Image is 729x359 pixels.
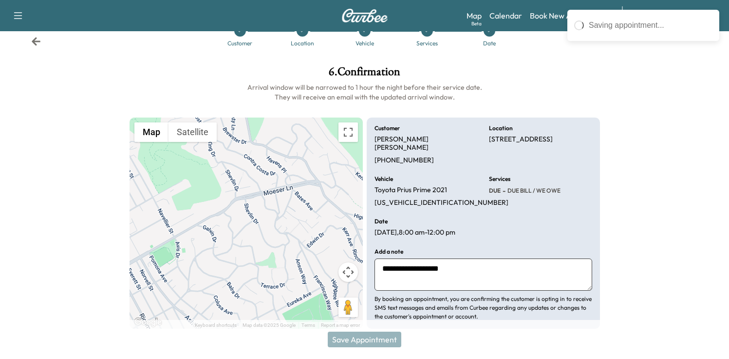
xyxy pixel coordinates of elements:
button: Show street map [134,122,168,142]
a: MapBeta [467,10,482,21]
p: [PERSON_NAME] [PERSON_NAME] [374,135,478,152]
button: Map camera controls [338,262,358,282]
span: DUE BILL / WE OWE [505,187,561,195]
div: Date [483,40,496,46]
a: Open this area in Google Maps (opens a new window) [132,316,164,329]
h6: Vehicle [374,176,393,182]
p: [STREET_ADDRESS] [489,135,553,144]
h6: Arrival window will be narrowed to 1 hour the night before their service date. They will receive ... [130,82,600,102]
span: - [501,186,505,196]
h6: Date [374,219,388,224]
a: Calendar [489,10,522,21]
span: DUE [489,187,501,195]
button: Drag Pegman onto the map to open Street View [338,298,358,317]
h6: Services [489,176,510,182]
button: Toggle fullscreen view [338,122,358,142]
img: Curbee Logo [341,9,388,22]
div: Back [31,37,41,46]
div: Services [416,40,438,46]
p: [US_VEHICLE_IDENTIFICATION_NUMBER] [374,199,508,207]
p: [PHONE_NUMBER] [374,156,434,165]
h6: Customer [374,125,400,131]
div: Customer [227,40,252,46]
div: Location [291,40,314,46]
img: Google [132,316,164,329]
button: Show satellite imagery [168,122,217,142]
div: Beta [471,20,482,27]
h6: Location [489,125,513,131]
p: By booking an appointment, you are confirming the customer is opting in to receive SMS text messa... [374,295,592,321]
div: Vehicle [355,40,374,46]
h6: Add a note [374,249,403,255]
p: [DATE] , 8:00 am - 12:00 pm [374,228,455,237]
p: Toyota Prius Prime 2021 [374,186,447,195]
h1: 6 . Confirmation [130,66,600,82]
a: Book New Appointment [530,10,612,21]
div: Saving appointment... [589,20,712,31]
